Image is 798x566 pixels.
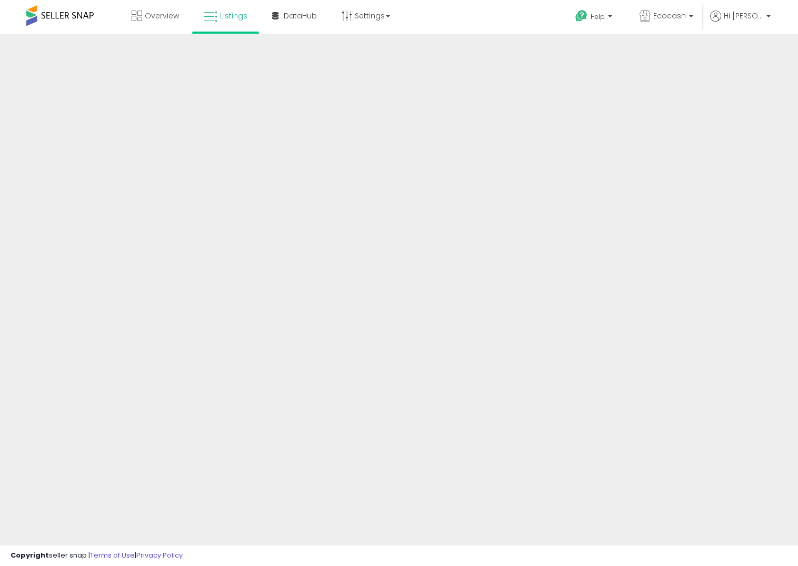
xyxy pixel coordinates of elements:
i: Get Help [575,9,588,23]
a: Help [567,2,623,34]
span: Listings [220,11,247,21]
span: Ecocash [653,11,686,21]
span: DataHub [284,11,317,21]
span: Help [591,12,605,21]
a: Hi [PERSON_NAME] [710,11,771,34]
span: Hi [PERSON_NAME] [724,11,763,21]
span: Overview [145,11,179,21]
